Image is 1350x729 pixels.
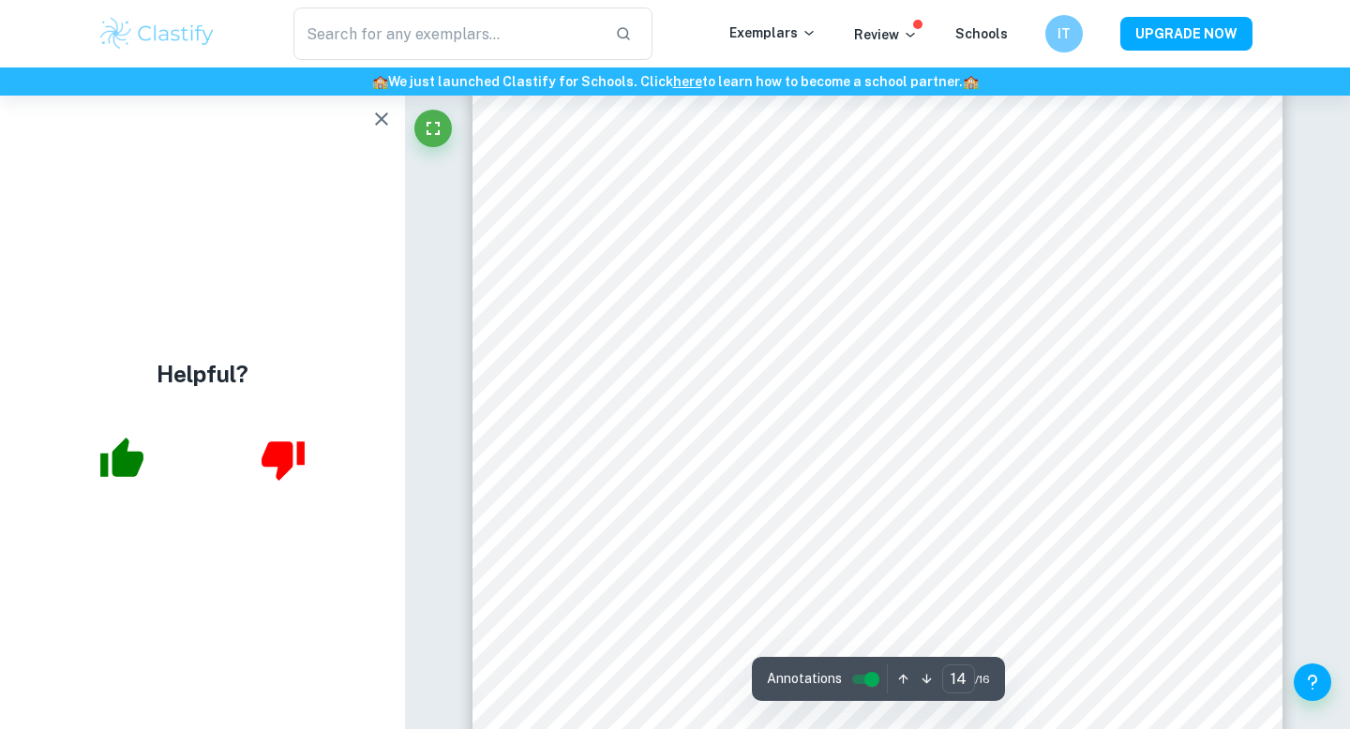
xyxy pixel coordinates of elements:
[97,15,217,52] img: Clastify logo
[157,357,248,391] h4: Helpful?
[963,74,979,89] span: 🏫
[372,74,388,89] span: 🏫
[955,26,1008,41] a: Schools
[1045,15,1083,52] button: IT
[293,7,600,60] input: Search for any exemplars...
[673,74,702,89] a: here
[4,71,1346,92] h6: We just launched Clastify for Schools. Click to learn how to become a school partner.
[1054,23,1075,44] h6: IT
[414,110,452,147] button: Fullscreen
[767,669,842,689] span: Annotations
[1120,17,1252,51] button: UPGRADE NOW
[975,671,990,688] span: / 16
[729,22,817,43] p: Exemplars
[1294,663,1331,701] button: Help and Feedback
[854,24,918,45] p: Review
